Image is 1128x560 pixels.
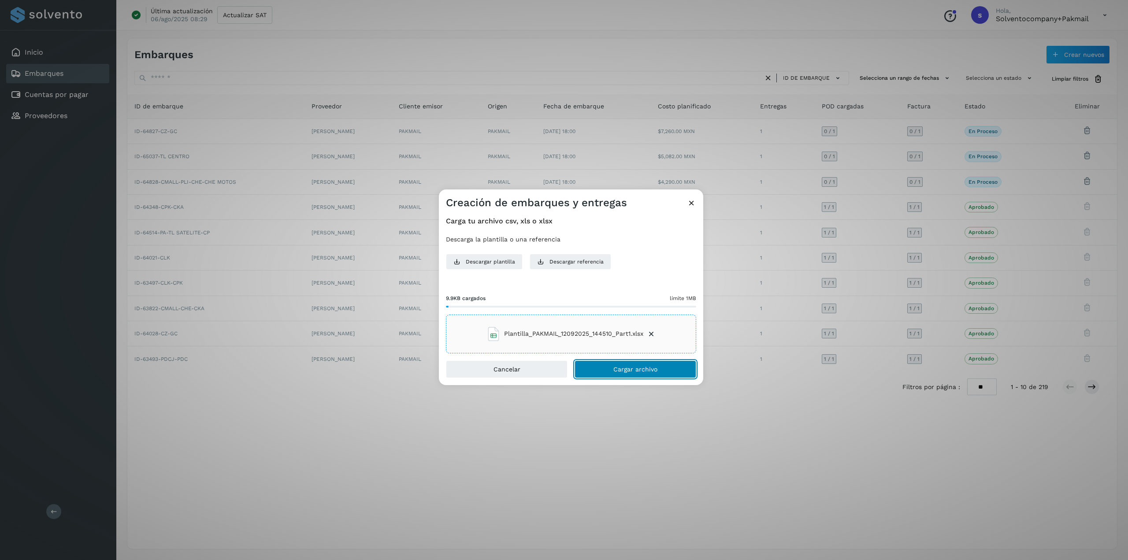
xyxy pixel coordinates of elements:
span: Cargar archivo [613,366,657,372]
button: Cancelar [446,360,568,378]
span: 9.9KB cargados [446,294,486,302]
button: Descargar plantilla [446,254,523,270]
span: Cancelar [493,366,520,372]
h4: Carga tu archivo csv, xls o xlsx [446,217,696,225]
button: Cargar archivo [575,360,696,378]
p: Descarga la plantilla o una referencia [446,236,696,243]
span: Descargar plantilla [466,258,515,266]
span: límite 1MB [670,294,696,302]
h3: Creación de embarques y entregas [446,197,627,209]
button: Descargar referencia [530,254,611,270]
span: Plantilla_PAKMAIL_12092025_144510_Part1.xlsx [504,329,643,338]
span: Descargar referencia [549,258,604,266]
